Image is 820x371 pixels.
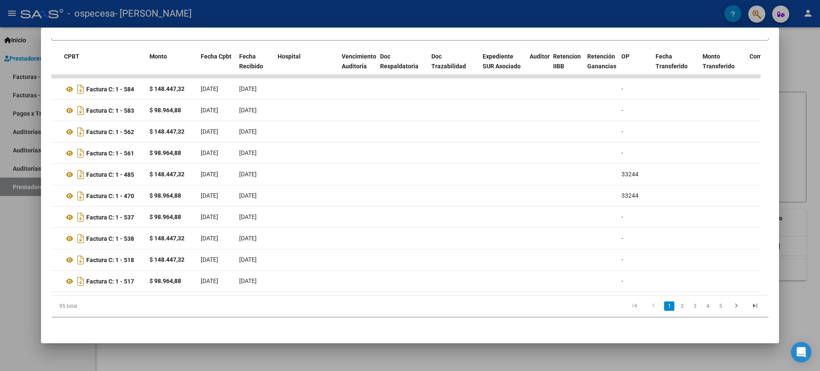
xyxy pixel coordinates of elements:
a: go to last page [747,301,763,311]
span: Hospital [278,53,301,60]
strong: Factura C: 1 - 537 [86,214,134,221]
datatable-header-cell: Retención Ganancias [584,47,618,85]
span: [DATE] [239,149,257,156]
strong: $ 148.447,32 [149,235,184,242]
span: Doc Respaldatoria [380,53,419,70]
a: 5 [715,301,726,311]
span: Fecha Transferido [656,53,688,70]
strong: Factura C: 1 - 518 [86,257,134,263]
strong: $ 148.447,32 [149,128,184,135]
span: [DATE] [239,128,257,135]
span: [DATE] [239,278,257,284]
li: page 1 [663,299,676,313]
span: [DATE] [201,149,218,156]
span: [DATE] [201,171,218,178]
span: [DATE] [201,107,218,114]
a: go to previous page [645,301,662,311]
span: 33244 [621,171,638,178]
datatable-header-cell: Fecha Cpbt [197,47,236,85]
i: Descargar documento [75,104,86,117]
strong: $ 98.964,88 [149,192,181,199]
span: Monto Transferido [703,53,735,70]
span: [DATE] [201,256,218,263]
li: page 4 [701,299,714,313]
strong: Factura C: 1 - 470 [86,193,134,199]
datatable-header-cell: Vencimiento Auditoría [338,47,377,85]
span: - [621,278,623,284]
datatable-header-cell: Retencion IIBB [550,47,584,85]
strong: Factura C: 1 - 485 [86,171,134,178]
span: - [621,128,623,135]
strong: Factura C: 1 - 562 [86,129,134,135]
span: OP [621,53,630,60]
span: Doc Trazabilidad [431,53,466,70]
span: [DATE] [201,235,218,242]
i: Descargar documento [75,82,86,96]
div: 95 total [51,295,193,317]
i: Descargar documento [75,168,86,181]
datatable-header-cell: Fecha Recibido [236,47,274,85]
a: 2 [677,301,687,311]
datatable-header-cell: Auditoria [526,47,550,85]
i: Descargar documento [75,232,86,245]
span: Retención Ganancias [587,53,616,70]
span: Monto [149,53,167,60]
i: Descargar documento [75,275,86,288]
strong: Factura C: 1 - 561 [86,150,134,157]
span: Fecha Cpbt [201,53,231,60]
li: page 5 [714,299,727,313]
span: - [621,235,623,242]
a: 4 [703,301,713,311]
datatable-header-cell: Monto [146,47,197,85]
span: 33244 [621,192,638,199]
li: page 3 [688,299,701,313]
i: Descargar documento [75,189,86,203]
a: go to next page [728,301,744,311]
datatable-header-cell: Fecha Transferido [652,47,699,85]
strong: $ 98.964,88 [149,278,181,284]
strong: $ 98.964,88 [149,107,181,114]
span: [DATE] [201,192,218,199]
span: [DATE] [201,128,218,135]
span: - [621,256,623,263]
a: 1 [664,301,674,311]
span: - [621,213,623,220]
span: [DATE] [239,256,257,263]
a: go to first page [627,301,643,311]
strong: Factura C: 1 - 583 [86,107,134,114]
i: Descargar documento [75,253,86,267]
strong: Factura C: 1 - 538 [86,235,134,242]
strong: $ 148.447,32 [149,171,184,178]
datatable-header-cell: Expediente SUR Asociado [479,47,526,85]
span: Vencimiento Auditoría [342,53,376,70]
a: 3 [690,301,700,311]
i: Descargar documento [75,210,86,224]
span: Retencion IIBB [553,53,581,70]
span: Fecha Recibido [239,53,263,70]
span: [DATE] [239,235,257,242]
span: CPBT [64,53,79,60]
datatable-header-cell: Doc Respaldatoria [377,47,428,85]
span: [DATE] [239,85,257,92]
span: [DATE] [201,85,218,92]
strong: $ 98.964,88 [149,149,181,156]
datatable-header-cell: OP [618,47,652,85]
span: [DATE] [239,192,257,199]
span: [DATE] [239,213,257,220]
span: - [621,107,623,114]
datatable-header-cell: Doc Trazabilidad [428,47,479,85]
i: Descargar documento [75,146,86,160]
strong: $ 98.964,88 [149,213,181,220]
span: Auditoria [530,53,555,60]
datatable-header-cell: Monto Transferido [699,47,746,85]
strong: $ 148.447,32 [149,85,184,92]
div: Open Intercom Messenger [791,342,811,362]
datatable-header-cell: Hospital [274,47,338,85]
strong: $ 148.447,32 [149,256,184,263]
span: [DATE] [239,107,257,114]
span: [DATE] [201,278,218,284]
li: page 2 [676,299,688,313]
span: - [621,85,623,92]
span: Expediente SUR Asociado [483,53,521,70]
span: Comprobante [750,53,787,60]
